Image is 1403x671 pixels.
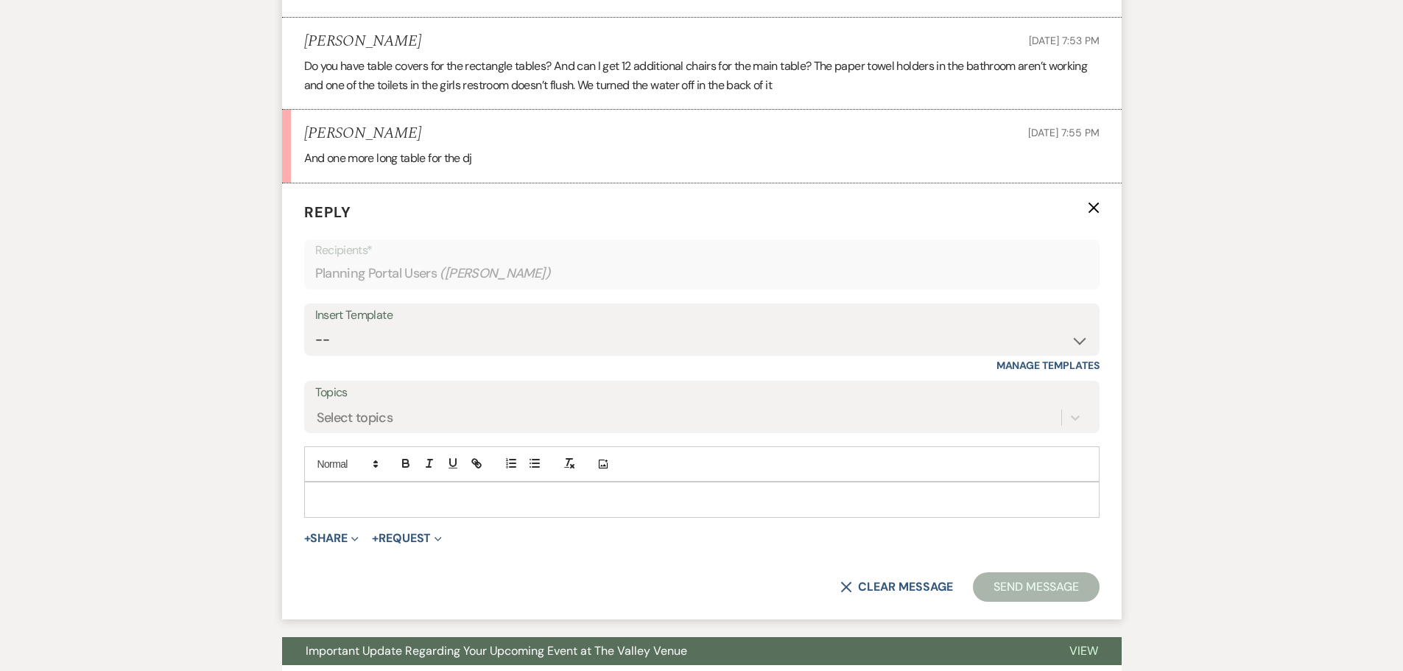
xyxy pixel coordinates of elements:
span: Important Update Regarding Your Upcoming Event at The Valley Venue [306,643,687,658]
span: [DATE] 7:53 PM [1029,34,1099,47]
h5: [PERSON_NAME] [304,124,421,143]
button: Send Message [973,572,1099,602]
p: Recipients* [315,241,1089,260]
div: Planning Portal Users [315,259,1089,288]
span: + [304,533,311,544]
p: Do you have table covers for the rectangle tables? And can I get 12 additional chairs for the mai... [304,57,1100,94]
button: Clear message [840,581,952,593]
button: View [1046,637,1122,665]
span: View [1069,643,1098,658]
button: Request [372,533,442,544]
div: Insert Template [315,305,1089,326]
div: Select topics [317,408,393,428]
h5: [PERSON_NAME] [304,32,421,51]
span: ( [PERSON_NAME] ) [440,264,550,284]
button: Share [304,533,359,544]
span: Reply [304,203,351,222]
label: Topics [315,382,1089,404]
span: + [372,533,379,544]
span: [DATE] 7:55 PM [1028,126,1099,139]
p: And one more long table for the dj [304,149,1100,168]
button: Important Update Regarding Your Upcoming Event at The Valley Venue [282,637,1046,665]
a: Manage Templates [996,359,1100,372]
